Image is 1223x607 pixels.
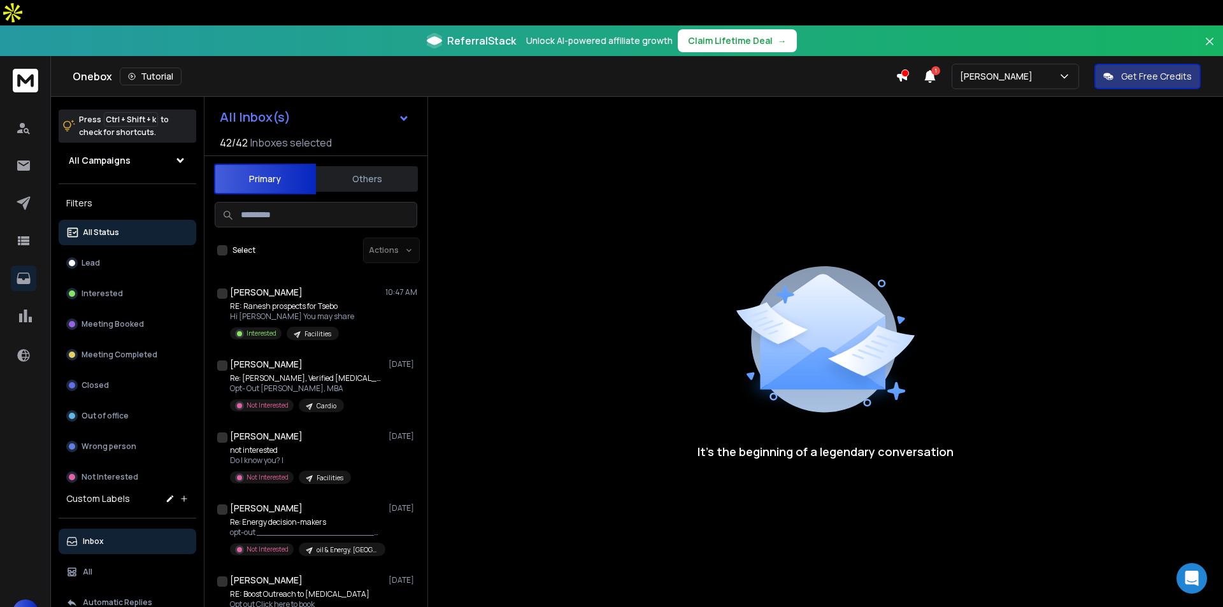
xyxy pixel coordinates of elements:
[82,350,157,360] p: Meeting Completed
[230,502,303,515] h1: [PERSON_NAME]
[82,319,144,329] p: Meeting Booked
[317,545,378,555] p: oil & Energy. [GEOGRAPHIC_DATA]
[220,135,248,150] span: 42 / 42
[230,430,303,443] h1: [PERSON_NAME]
[389,359,417,369] p: [DATE]
[389,503,417,513] p: [DATE]
[66,492,130,505] h3: Custom Labels
[389,431,417,441] p: [DATE]
[82,441,136,452] p: Wrong person
[210,104,420,130] button: All Inbox(s)
[230,301,354,311] p: RE: Ranesh prospects for Tsebo
[931,66,940,75] span: 1
[250,135,332,150] h3: Inboxes selected
[304,329,331,339] p: Facilities
[83,536,104,546] p: Inbox
[1201,33,1218,64] button: Close banner
[104,112,158,127] span: Ctrl + Shift + k
[317,401,336,411] p: Cardio
[385,287,417,297] p: 10:47 AM
[230,517,383,527] p: Re: Energy decision-makers
[230,311,354,322] p: Hi [PERSON_NAME] You may share
[247,401,289,410] p: Not Interested
[69,154,131,167] h1: All Campaigns
[59,464,196,490] button: Not Interested
[59,342,196,368] button: Meeting Completed
[79,113,169,139] p: Press to check for shortcuts.
[230,445,351,455] p: not interested
[59,559,196,585] button: All
[1094,64,1201,89] button: Get Free Credits
[59,194,196,212] h3: Filters
[447,33,516,48] span: ReferralStack
[247,473,289,482] p: Not Interested
[960,70,1038,83] p: [PERSON_NAME]
[389,575,417,585] p: [DATE]
[678,29,797,52] button: Claim Lifetime Deal→
[230,455,351,466] p: Do I know you? I
[59,373,196,398] button: Closed
[778,34,787,47] span: →
[697,443,954,461] p: It’s the beginning of a legendary conversation
[230,373,383,383] p: Re: [PERSON_NAME], Verified [MEDICAL_DATA] Contacts
[59,434,196,459] button: Wrong person
[82,258,100,268] p: Lead
[73,68,896,85] div: Onebox
[1177,563,1207,594] div: Open Intercom Messenger
[214,164,316,194] button: Primary
[316,165,418,193] button: Others
[232,245,255,255] label: Select
[230,358,303,371] h1: [PERSON_NAME]
[82,380,109,390] p: Closed
[59,220,196,245] button: All Status
[59,281,196,306] button: Interested
[220,111,290,124] h1: All Inbox(s)
[247,545,289,554] p: Not Interested
[82,289,123,299] p: Interested
[83,567,92,577] p: All
[59,403,196,429] button: Out of office
[247,329,276,338] p: Interested
[83,227,119,238] p: All Status
[59,250,196,276] button: Lead
[526,34,673,47] p: Unlock AI-powered affiliate growth
[230,383,383,394] p: Opt- Out [PERSON_NAME], MBA
[82,472,138,482] p: Not Interested
[230,574,303,587] h1: [PERSON_NAME]
[317,473,343,483] p: Facilities
[120,68,182,85] button: Tutorial
[230,286,303,299] h1: [PERSON_NAME]
[59,529,196,554] button: Inbox
[82,411,129,421] p: Out of office
[230,589,373,599] p: RE: Boost Outreach to [MEDICAL_DATA]
[59,148,196,173] button: All Campaigns
[1121,70,1192,83] p: Get Free Credits
[59,311,196,337] button: Meeting Booked
[230,527,383,538] p: opt-out ________________________________ From: [PERSON_NAME]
